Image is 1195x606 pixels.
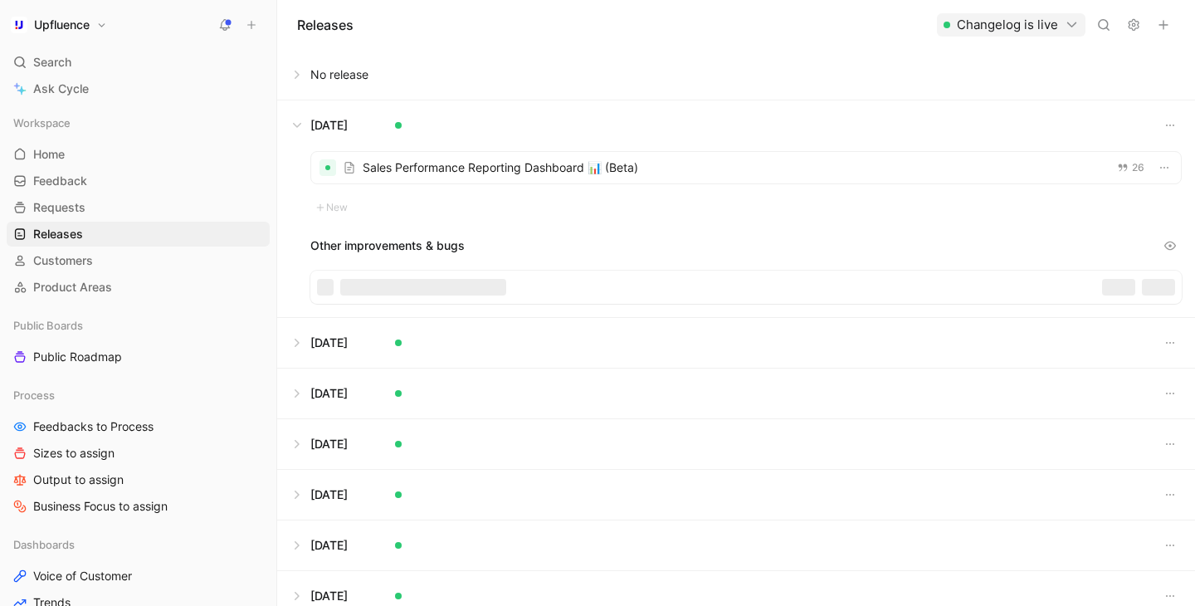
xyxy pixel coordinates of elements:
span: Public Roadmap [33,349,122,365]
div: Workspace [7,110,270,135]
a: Voice of Customer [7,564,270,589]
span: Feedbacks to Process [33,418,154,435]
a: Ask Cycle [7,76,270,101]
button: Changelog is live [937,13,1085,37]
span: Product Areas [33,279,112,296]
span: Releases [33,226,83,242]
h1: Releases [297,15,354,35]
span: Workspace [13,115,71,131]
span: Dashboards [13,536,75,553]
div: Public Boards [7,313,270,338]
a: Feedbacks to Process [7,414,270,439]
span: Feedback [33,173,87,189]
span: 26 [1132,163,1144,173]
h1: Upfluence [34,17,90,32]
span: Home [33,146,65,163]
span: Process [13,387,55,403]
a: Product Areas [7,275,270,300]
div: Search [7,50,270,75]
a: Home [7,142,270,167]
button: UpfluenceUpfluence [7,13,111,37]
a: Requests [7,195,270,220]
div: Other improvements & bugs [310,234,1182,257]
span: Ask Cycle [33,79,89,99]
span: Requests [33,199,85,216]
span: Customers [33,252,93,269]
span: Sizes to assign [33,445,115,462]
span: Voice of Customer [33,568,132,584]
a: Public Roadmap [7,345,270,369]
div: Process [7,383,270,408]
button: New [310,198,354,217]
button: 26 [1114,159,1148,177]
span: Public Boards [13,317,83,334]
div: Public BoardsPublic Roadmap [7,313,270,369]
span: Output to assign [33,472,124,488]
span: Search [33,52,71,72]
div: ProcessFeedbacks to ProcessSizes to assignOutput to assignBusiness Focus to assign [7,383,270,519]
a: Business Focus to assign [7,494,270,519]
a: Feedback [7,169,270,193]
a: Output to assign [7,467,270,492]
span: Business Focus to assign [33,498,168,515]
a: Releases [7,222,270,247]
img: Upfluence [11,17,27,33]
a: Customers [7,248,270,273]
a: Sizes to assign [7,441,270,466]
div: Dashboards [7,532,270,557]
